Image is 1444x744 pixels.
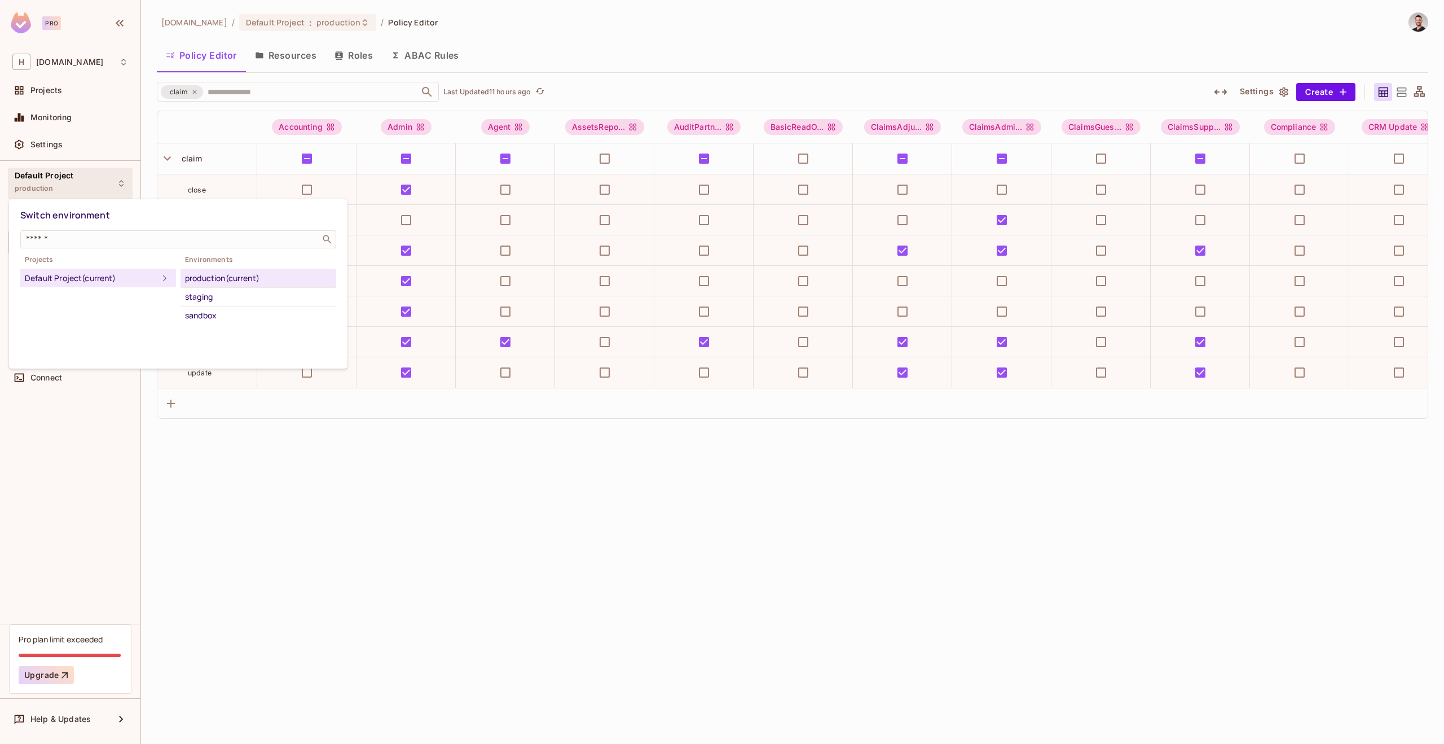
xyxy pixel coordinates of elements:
[185,309,332,322] div: sandbox
[185,290,332,304] div: staging
[20,209,110,221] span: Switch environment
[25,272,158,285] div: Default Project (current)
[180,255,336,264] span: Environments
[185,272,332,285] div: production (current)
[20,255,176,264] span: Projects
